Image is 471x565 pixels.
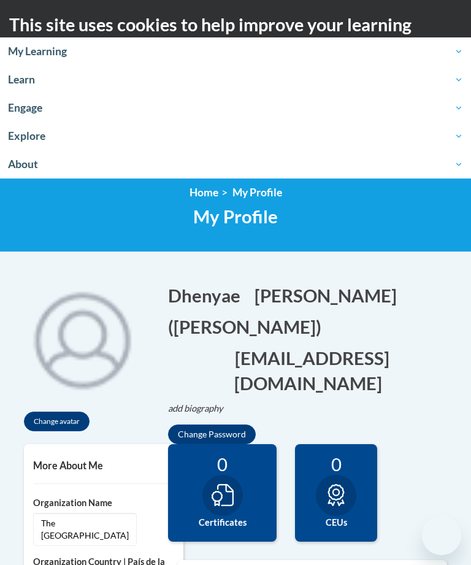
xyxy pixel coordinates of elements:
[431,130,462,167] div: Main menu
[168,402,233,415] button: Edit biography
[33,459,174,471] h5: More About Me
[304,516,368,529] label: CEUs
[168,283,248,308] button: Edit first name
[304,453,368,475] div: 0
[8,129,463,144] span: Explore
[8,157,463,172] span: About
[177,516,267,529] label: Certificates
[177,453,267,475] div: 0
[190,186,218,199] a: Home
[8,44,463,59] span: My Learning
[422,516,461,555] iframe: Button to launch messaging window
[24,412,90,431] button: Change avatar
[15,271,150,405] img: profile avatar
[193,206,278,227] span: My Profile
[168,345,456,396] button: Edit email address
[232,186,282,199] span: My Profile
[255,283,405,308] button: Edit last name
[33,496,174,510] label: Organization Name
[15,271,150,405] div: Click to change the profile picture
[8,72,463,87] span: Learn
[9,12,462,62] h2: This site uses cookies to help improve your learning experience.
[168,314,329,339] button: Edit screen name
[168,425,256,444] button: Change Password
[8,101,463,115] span: Engage
[168,403,223,413] i: add biography
[33,513,137,546] span: The [GEOGRAPHIC_DATA]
